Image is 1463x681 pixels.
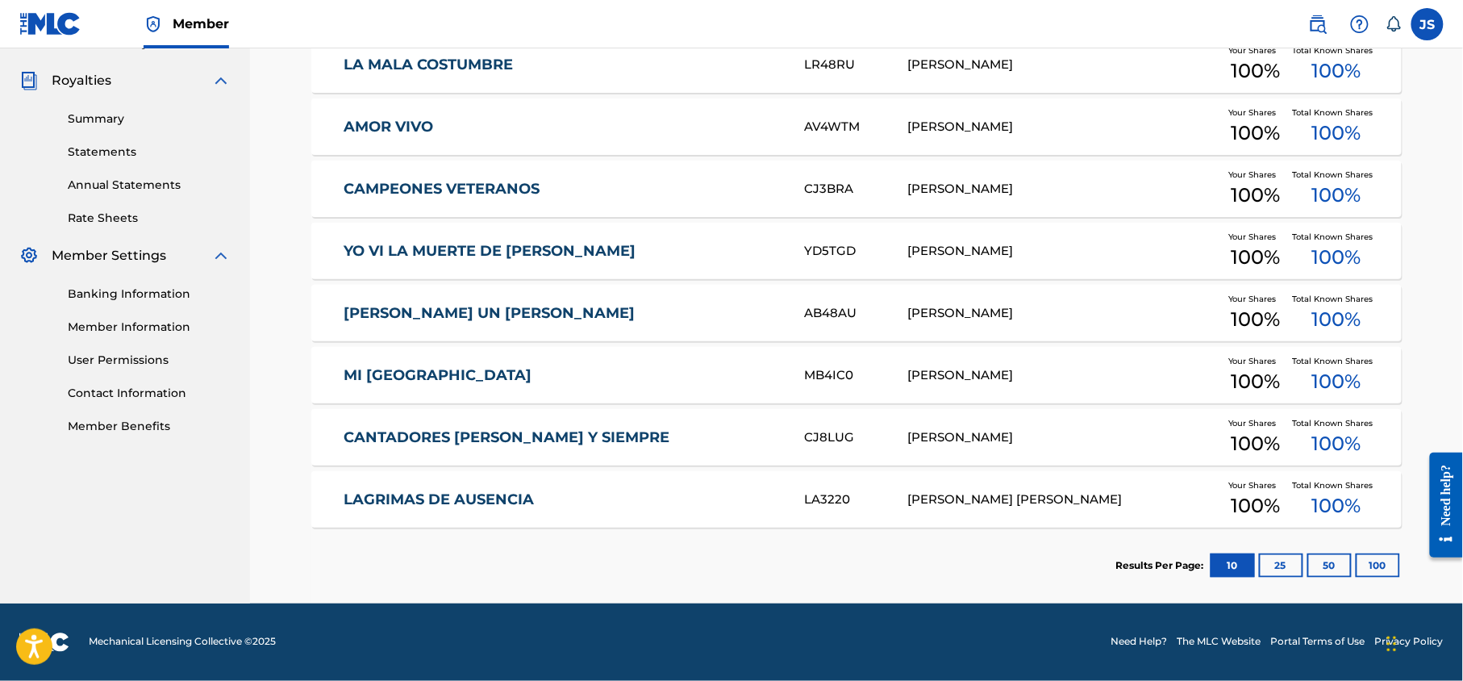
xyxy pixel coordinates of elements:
div: YD5TGD [804,242,907,261]
img: MLC Logo [19,12,81,36]
div: [PERSON_NAME] [908,242,1219,261]
a: Member Benefits [68,418,231,435]
span: 100 % [1231,56,1280,86]
div: LA3220 [804,491,907,509]
div: LR48RU [804,56,907,74]
span: Your Shares [1228,169,1282,181]
div: Widget de chat [1382,604,1463,681]
span: Your Shares [1228,479,1282,491]
span: Total Known Shares [1293,107,1380,119]
img: Member Settings [19,246,39,265]
div: MB4IC0 [804,366,907,385]
div: [PERSON_NAME] [908,366,1219,385]
a: LAGRIMAS DE AUSENCIA [344,491,783,509]
span: Total Known Shares [1293,479,1380,491]
div: [PERSON_NAME] [908,180,1219,198]
span: 100 % [1311,429,1361,458]
a: Member Information [68,319,231,336]
div: [PERSON_NAME] [908,428,1219,447]
span: 100 % [1231,429,1280,458]
span: 100 % [1231,243,1280,272]
img: Royalties [19,71,39,90]
a: The MLC Website [1177,635,1261,650]
span: Your Shares [1228,293,1282,305]
span: 100 % [1311,56,1361,86]
div: CJ8LUG [804,428,907,447]
a: Banking Information [68,286,231,303]
img: Top Rightsholder [144,15,163,34]
button: 100 [1356,554,1400,578]
div: [PERSON_NAME] [908,56,1219,74]
div: Arrastrar [1387,620,1397,668]
a: AMOR VIVO [344,118,783,136]
a: CANTADORES [PERSON_NAME] Y SIEMPRE [344,428,783,447]
span: Your Shares [1228,107,1282,119]
span: 100 % [1311,305,1361,334]
a: Portal Terms of Use [1271,635,1365,650]
img: logo [19,633,69,652]
div: Help [1344,8,1376,40]
a: Contact Information [68,385,231,402]
button: 25 [1259,554,1303,578]
a: Rate Sheets [68,210,231,227]
button: 50 [1307,554,1352,578]
span: Your Shares [1228,355,1282,367]
a: CAMPEONES VETERANOS [344,180,783,198]
iframe: Chat Widget [1382,604,1463,681]
div: AV4WTM [804,118,907,136]
span: Total Known Shares [1293,417,1380,429]
a: User Permissions [68,352,231,369]
span: Mechanical Licensing Collective © 2025 [89,635,276,650]
a: [PERSON_NAME] UN [PERSON_NAME] [344,304,783,323]
span: Royalties [52,71,111,90]
a: Summary [68,111,231,127]
iframe: Resource Center [1418,441,1463,570]
a: Privacy Policy [1375,635,1444,650]
a: Statements [68,144,231,161]
a: LA MALA COSTUMBRE [344,56,783,74]
span: Your Shares [1228,231,1282,243]
span: 100 % [1231,181,1280,210]
span: 100 % [1311,243,1361,272]
div: AB48AU [804,304,907,323]
span: Total Known Shares [1293,169,1380,181]
div: User Menu [1411,8,1444,40]
div: Notifications [1386,16,1402,32]
div: [PERSON_NAME] [908,304,1219,323]
img: expand [211,246,231,265]
span: Member Settings [52,246,166,265]
a: Need Help? [1111,635,1168,650]
img: search [1308,15,1328,34]
span: Your Shares [1228,44,1282,56]
img: help [1350,15,1369,34]
div: [PERSON_NAME] [PERSON_NAME] [908,491,1219,509]
span: 100 % [1311,181,1361,210]
button: 10 [1211,554,1255,578]
span: 100 % [1311,367,1361,396]
span: 100 % [1231,119,1280,148]
span: 100 % [1231,491,1280,520]
span: Member [173,15,229,33]
p: Results Per Page: [1116,558,1208,573]
span: 100 % [1311,119,1361,148]
span: Total Known Shares [1293,293,1380,305]
span: Total Known Shares [1293,44,1380,56]
span: 100 % [1231,305,1280,334]
span: 100 % [1231,367,1280,396]
a: YO VI LA MUERTE DE [PERSON_NAME] [344,242,783,261]
a: Public Search [1302,8,1334,40]
span: Total Known Shares [1293,231,1380,243]
span: Your Shares [1228,417,1282,429]
div: [PERSON_NAME] [908,118,1219,136]
a: Annual Statements [68,177,231,194]
img: expand [211,71,231,90]
div: CJ3BRA [804,180,907,198]
span: Total Known Shares [1293,355,1380,367]
a: MI [GEOGRAPHIC_DATA] [344,366,783,385]
span: 100 % [1311,491,1361,520]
